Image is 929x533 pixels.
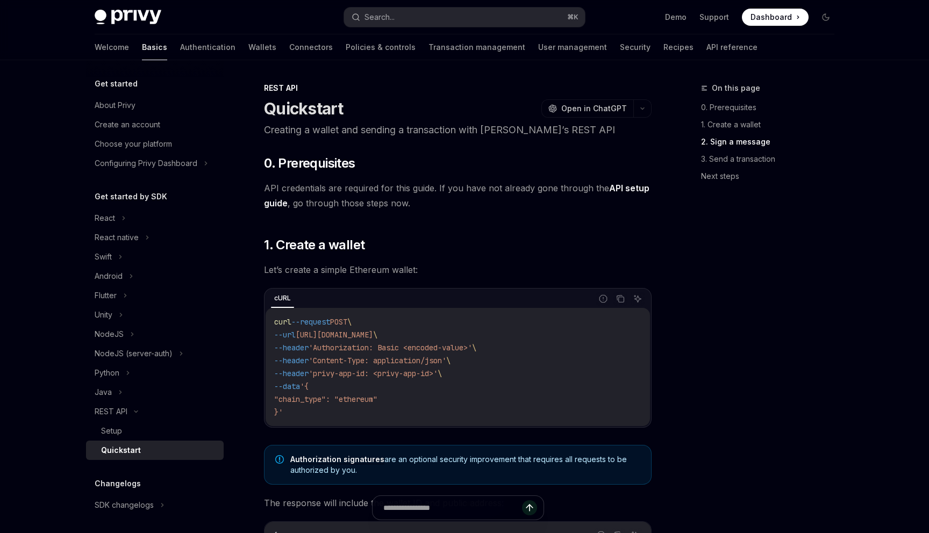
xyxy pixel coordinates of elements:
button: Open in ChatGPT [541,99,633,118]
span: \ [472,343,476,352]
span: are an optional security improvement that requires all requests to be authorized by you. [290,454,640,476]
span: On this page [712,82,760,95]
div: REST API [95,405,127,418]
button: Copy the contents from the code block [613,292,627,306]
div: Unity [95,308,112,321]
a: Transaction management [428,34,525,60]
span: '{ [300,381,309,391]
span: Let’s create a simple Ethereum wallet: [264,262,652,277]
div: REST API [264,83,652,93]
span: \ [438,369,442,378]
span: "chain_type": "ethereum" [274,394,377,404]
button: Search...⌘K [344,8,585,27]
a: Policies & controls [346,34,416,60]
div: Swift [95,250,112,263]
span: POST [330,317,347,327]
img: dark logo [95,10,161,25]
a: 0. Prerequisites [701,99,843,116]
a: Authentication [180,34,235,60]
div: Choose your platform [95,138,172,150]
span: Dashboard [751,12,792,23]
a: Create an account [86,115,224,134]
span: \ [347,317,352,327]
span: --header [274,343,309,352]
div: cURL [271,292,294,305]
button: Toggle dark mode [817,9,834,26]
span: --request [291,317,330,327]
div: NodeJS (server-auth) [95,347,173,360]
a: API reference [706,34,758,60]
div: Create an account [95,118,160,131]
div: Setup [101,424,122,437]
div: NodeJS [95,328,124,341]
span: 1. Create a wallet [264,236,365,254]
p: Creating a wallet and sending a transaction with [PERSON_NAME]’s REST API [264,123,652,138]
a: Authorization signatures [290,455,384,464]
a: Recipes [663,34,694,60]
div: About Privy [95,99,135,112]
div: React native [95,231,139,244]
a: User management [538,34,607,60]
a: Security [620,34,651,60]
div: Java [95,386,112,399]
svg: Note [275,455,284,464]
span: ⌘ K [567,13,578,21]
span: Open in ChatGPT [561,103,627,114]
div: SDK changelogs [95,499,154,512]
div: Configuring Privy Dashboard [95,157,197,170]
a: 3. Send a transaction [701,150,843,168]
h5: Changelogs [95,477,141,490]
a: Welcome [95,34,129,60]
span: 0. Prerequisites [264,155,355,172]
a: Demo [665,12,687,23]
span: 'Authorization: Basic <encoded-value>' [309,343,472,352]
h5: Get started by SDK [95,190,167,203]
a: Next steps [701,168,843,185]
a: Dashboard [742,9,809,26]
a: 2. Sign a message [701,133,843,150]
a: About Privy [86,96,224,115]
a: Connectors [289,34,333,60]
span: }' [274,407,283,417]
h5: Get started [95,77,138,90]
a: Basics [142,34,167,60]
button: Send message [522,500,537,515]
span: 'Content-Type: application/json' [309,356,446,365]
a: Support [699,12,729,23]
span: --url [274,330,296,340]
h1: Quickstart [264,99,344,118]
span: --header [274,369,309,378]
div: Python [95,366,119,379]
span: --header [274,356,309,365]
a: Setup [86,421,224,441]
span: \ [373,330,377,340]
span: --data [274,381,300,391]
div: React [95,212,115,225]
span: API credentials are required for this guide. If you have not already gone through the , go throug... [264,181,652,211]
span: 'privy-app-id: <privy-app-id>' [309,369,438,378]
a: Choose your platform [86,134,224,154]
a: Wallets [248,34,276,60]
div: Flutter [95,289,117,302]
a: Quickstart [86,441,224,460]
span: curl [274,317,291,327]
a: 1. Create a wallet [701,116,843,133]
div: Android [95,270,123,283]
span: [URL][DOMAIN_NAME] [296,330,373,340]
div: Search... [365,11,395,24]
button: Ask AI [631,292,645,306]
div: Quickstart [101,444,141,457]
button: Report incorrect code [596,292,610,306]
span: \ [446,356,451,365]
